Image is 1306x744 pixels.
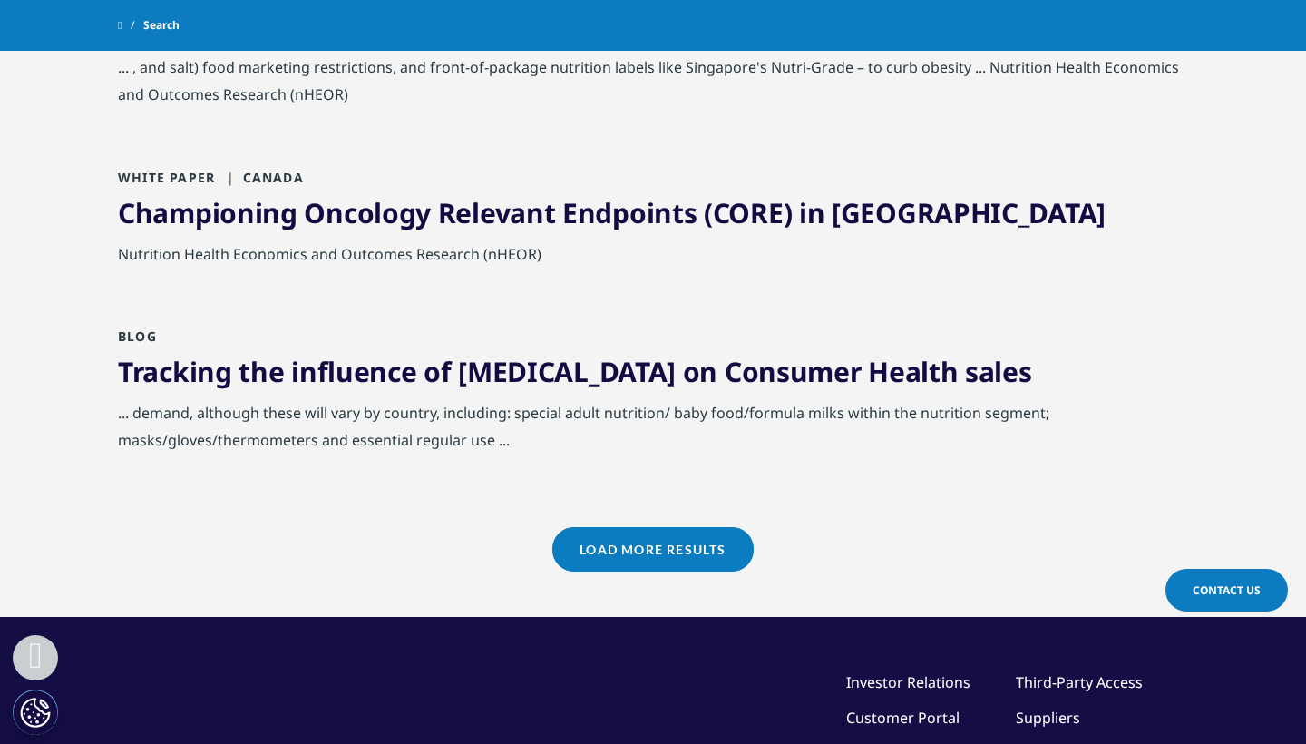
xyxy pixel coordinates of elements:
div: Nutrition Health Economics and Outcomes Research (nHEOR) [118,240,1188,277]
a: Load More Results [552,527,753,572]
a: Third-Party Access [1016,672,1143,692]
a: Investor Relations [846,672,970,692]
span: Blog [118,328,157,345]
button: Cookie Settings [13,690,58,735]
span: Canada [219,169,303,186]
span: Search [143,9,180,42]
a: Championing Oncology Relevant Endpoints (CORE) in [GEOGRAPHIC_DATA] [118,194,1106,231]
span: Contact Us [1193,582,1261,598]
div: ... , and salt) food marketing restrictions, and front-of-package nutrition labels like Singapore... [118,54,1188,117]
a: Customer Portal [846,708,960,728]
a: Contact Us [1165,569,1288,612]
span: White Paper [118,169,215,186]
div: ... demand, although these will vary by country, including: special adult nutrition/ baby food/fo... [118,399,1188,463]
a: Tracking the influence of [MEDICAL_DATA] on Consumer Health sales [118,353,1032,390]
a: Suppliers [1016,708,1080,728]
